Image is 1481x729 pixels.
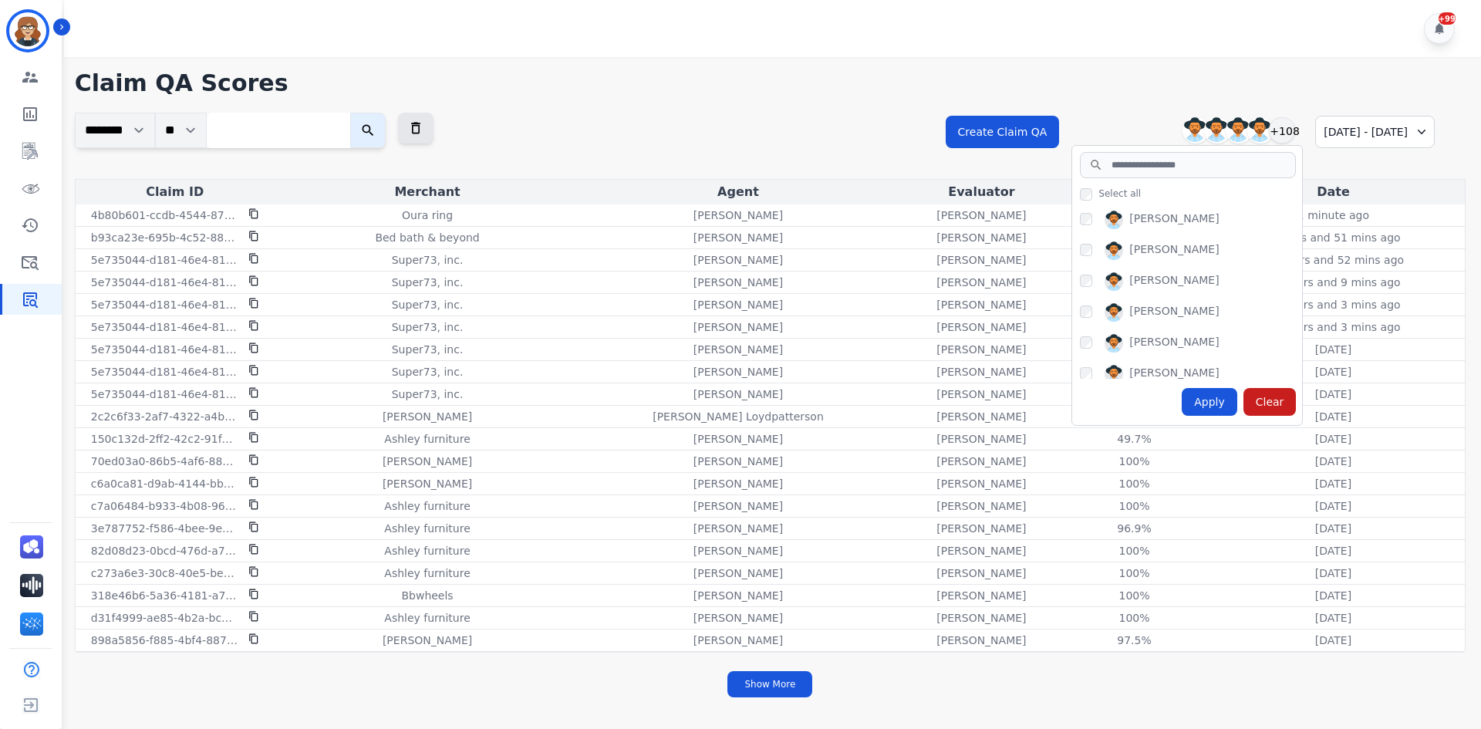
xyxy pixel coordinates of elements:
p: [PERSON_NAME] [936,521,1026,536]
p: [PERSON_NAME] [693,275,783,290]
p: [PERSON_NAME] [693,208,783,223]
div: QA Score [1070,183,1199,201]
p: 22 hours and 3 mins ago [1266,319,1400,335]
p: [PERSON_NAME] [936,588,1026,603]
div: [PERSON_NAME] [1129,365,1219,383]
p: [DATE] [1315,342,1351,357]
div: 100 % [1100,565,1169,581]
p: [PERSON_NAME] [936,319,1026,335]
p: c273a6e3-30c8-40e5-be55-b51be624e91e [91,565,239,581]
div: 97.5 % [1100,633,1169,648]
div: Clear [1243,388,1297,416]
div: [PERSON_NAME] [1129,241,1219,260]
div: Agent [583,183,892,201]
p: [PERSON_NAME] [936,431,1026,447]
p: [DATE] [1315,543,1351,559]
p: [PERSON_NAME] [693,565,783,581]
p: [PERSON_NAME] [936,498,1026,514]
p: 2 hours and 51 mins ago [1266,230,1400,245]
p: 82d08d23-0bcd-476d-a7ac-c8a0cc74b0e9 [91,543,239,559]
p: [DATE] [1315,588,1351,603]
p: 70ed03a0-86b5-4af6-88c9-aa6ef3be45be [91,454,239,469]
div: [PERSON_NAME] [1129,272,1219,291]
p: [DATE] [1315,431,1351,447]
div: 100 % [1100,610,1169,626]
p: [PERSON_NAME] [693,431,783,447]
p: [PERSON_NAME] [936,565,1026,581]
p: 150c132d-2ff2-42c2-91fe-e3db560e4c99 [91,431,239,447]
p: [DATE] [1315,409,1351,424]
p: Ashley furniture [384,521,470,536]
p: [PERSON_NAME] [936,364,1026,380]
p: [PERSON_NAME] [693,252,783,268]
button: Create Claim QA [946,116,1060,148]
div: Merchant [278,183,578,201]
p: [PERSON_NAME] [936,454,1026,469]
p: Bed bath & beyond [375,230,479,245]
p: [PERSON_NAME] [936,342,1026,357]
p: [DATE] [1315,610,1351,626]
div: +108 [1269,117,1295,143]
p: 5e735044-d181-46e4-8142-318a0c9b6910 [91,297,239,312]
div: [PERSON_NAME] [1129,303,1219,322]
p: 898a5856-f885-4bf4-887b-eef0ac1e8a9e [91,633,239,648]
p: c6a0ca81-d9ab-4144-bb89-b366ea4ba88b [91,476,239,491]
p: [PERSON_NAME] [936,252,1026,268]
p: [PERSON_NAME] [936,409,1026,424]
div: [DATE] - [DATE] [1315,116,1435,148]
p: 318e46b6-5a36-4181-a75b-771754a68a80 [91,588,239,603]
p: [PERSON_NAME] [693,386,783,402]
p: [DATE] [1315,476,1351,491]
p: [PERSON_NAME] [693,543,783,559]
div: 96.9 % [1100,521,1169,536]
div: 100 % [1100,454,1169,469]
div: Evaluator [899,183,1064,201]
p: [PERSON_NAME] [693,633,783,648]
p: [PERSON_NAME] [936,275,1026,290]
p: Bbwheels [401,588,453,603]
p: c7a06484-b933-4b08-96e0-139341fec2b5 [91,498,239,514]
p: [PERSON_NAME] [936,633,1026,648]
p: [PERSON_NAME] [693,454,783,469]
p: Super73, inc. [392,275,464,290]
p: [PERSON_NAME] [936,208,1026,223]
p: Super73, inc. [392,364,464,380]
p: [DATE] [1315,633,1351,648]
p: 2c2c6f33-2af7-4322-a4be-d5adeb3ac69e [91,409,239,424]
p: 1 minute ago [1297,208,1369,223]
p: [PERSON_NAME] [693,476,783,491]
p: 16 hours and 9 mins ago [1266,275,1400,290]
button: Show More [727,671,812,697]
div: 49.7 % [1100,431,1169,447]
p: d31f4999-ae85-4b2a-bc80-70fe60987dc8 [91,610,239,626]
p: 5e735044-d181-46e4-8142-318a0c9b6910 [91,252,239,268]
p: [PERSON_NAME] [693,297,783,312]
p: Ashley furniture [384,565,470,581]
div: 100 % [1100,543,1169,559]
p: 5e735044-d181-46e4-8142-318a0c9b6910 [91,342,239,357]
p: [PERSON_NAME] [693,230,783,245]
p: 5e735044-d181-46e4-8142-318a0c9b6910 [91,275,239,290]
p: 5e735044-d181-46e4-8142-318a0c9b6910 [91,386,239,402]
p: [PERSON_NAME] [693,364,783,380]
div: 100 % [1100,498,1169,514]
div: 100 % [1100,476,1169,491]
p: 5e735044-d181-46e4-8142-318a0c9b6910 [91,319,239,335]
p: Super73, inc. [392,386,464,402]
p: Super73, inc. [392,297,464,312]
p: [DATE] [1315,454,1351,469]
p: Super73, inc. [392,342,464,357]
p: [PERSON_NAME] [936,543,1026,559]
p: [PERSON_NAME] [383,476,472,491]
h1: Claim QA Scores [75,69,1466,97]
p: Super73, inc. [392,319,464,335]
p: [PERSON_NAME] [936,297,1026,312]
p: [PERSON_NAME] [693,498,783,514]
p: Ashley furniture [384,543,470,559]
p: Oura ring [402,208,453,223]
p: [DATE] [1315,386,1351,402]
div: [PERSON_NAME] [1129,211,1219,229]
p: [PERSON_NAME] [936,386,1026,402]
p: [DATE] [1315,498,1351,514]
p: [PERSON_NAME] [383,409,472,424]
